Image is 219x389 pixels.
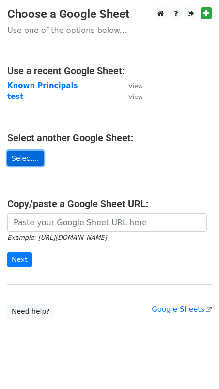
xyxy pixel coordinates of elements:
input: Paste your Google Sheet URL here [7,213,207,232]
small: Example: [URL][DOMAIN_NAME] [7,234,107,241]
h4: Use a recent Google Sheet: [7,65,212,77]
input: Next [7,252,32,267]
a: Select... [7,151,44,166]
a: Need help? [7,304,54,319]
a: Known Principals [7,81,78,90]
h4: Copy/paste a Google Sheet URL: [7,198,212,210]
h4: Select another Google Sheet: [7,132,212,144]
iframe: Chat Widget [171,342,219,389]
small: View [128,93,143,100]
p: Use one of the options below... [7,25,212,35]
a: View [119,92,143,101]
a: test [7,92,23,101]
h3: Choose a Google Sheet [7,7,212,21]
a: View [119,81,143,90]
small: View [128,82,143,90]
a: Google Sheets [152,305,212,314]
